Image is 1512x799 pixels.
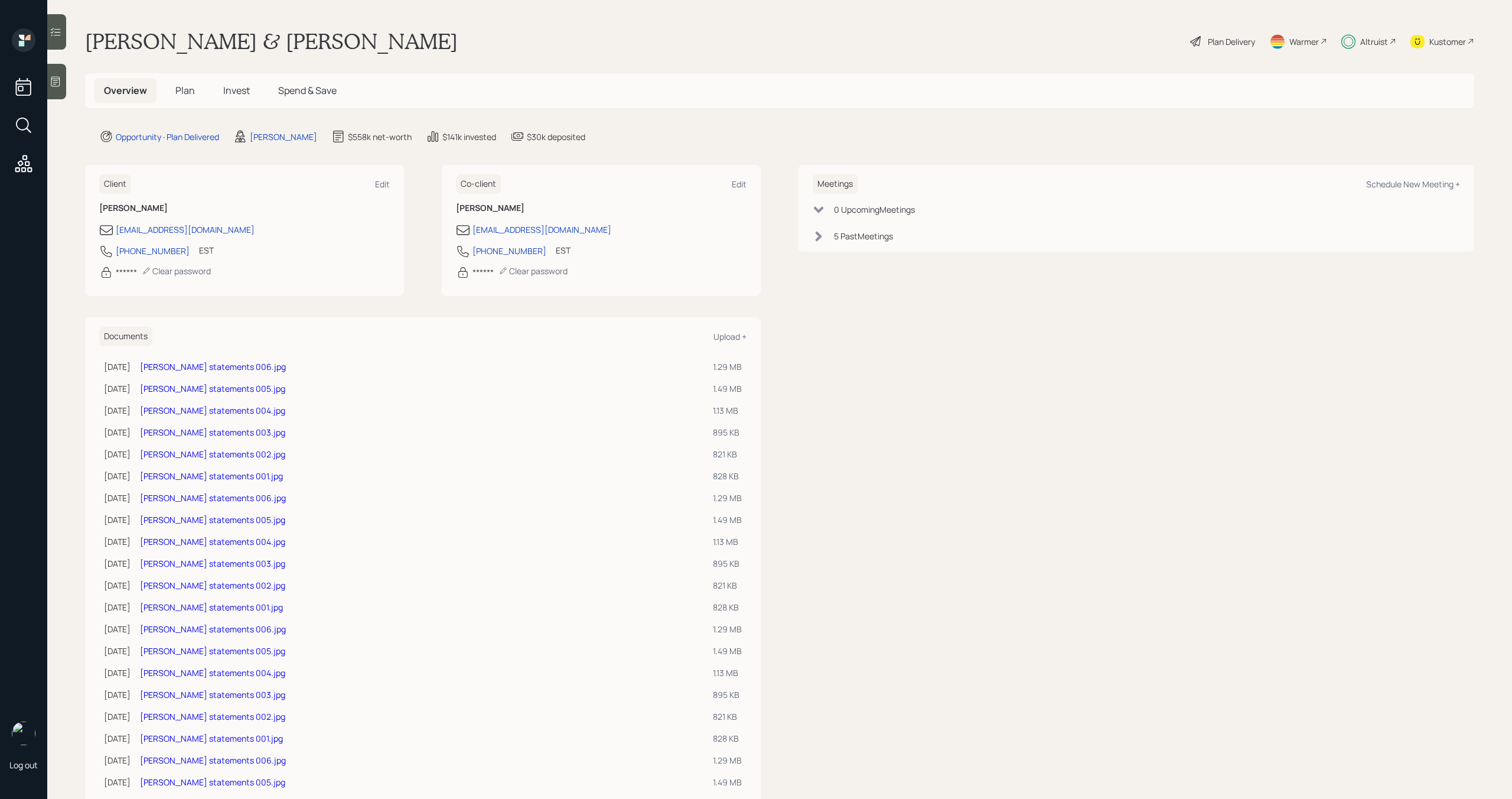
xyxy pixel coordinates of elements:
[104,404,131,417] div: [DATE]
[713,732,742,745] div: 828 KB
[104,514,131,526] div: [DATE]
[140,536,285,547] a: [PERSON_NAME] statements 004.jpg
[104,535,131,548] div: [DATE]
[140,777,285,788] a: [PERSON_NAME] statements 005.jpg
[1360,35,1388,48] div: Altruist
[140,623,286,635] a: [PERSON_NAME] statements 006.jpg
[99,327,152,346] h6: Documents
[713,514,742,526] div: 1.49 MB
[140,667,285,678] a: [PERSON_NAME] statements 004.jpg
[456,174,501,194] h6: Co-client
[104,688,131,701] div: [DATE]
[472,223,611,236] div: [EMAIL_ADDRESS][DOMAIN_NAME]
[104,579,131,592] div: [DATE]
[104,601,131,613] div: [DATE]
[140,645,285,657] a: [PERSON_NAME] statements 005.jpg
[140,580,285,591] a: [PERSON_NAME] statements 002.jpg
[140,558,285,569] a: [PERSON_NAME] statements 003.jpg
[85,28,458,54] h1: [PERSON_NAME] & [PERSON_NAME]
[713,623,742,635] div: 1.29 MB
[116,223,255,236] div: [EMAIL_ADDRESS][DOMAIN_NAME]
[713,710,742,723] div: 821 KB
[140,689,285,700] a: [PERSON_NAME] statements 003.jpg
[140,514,285,525] a: [PERSON_NAME] statements 005.jpg
[250,131,317,143] div: [PERSON_NAME]
[104,426,131,439] div: [DATE]
[713,448,742,460] div: 821 KB
[713,331,747,342] div: Upload +
[1366,178,1460,190] div: Schedule New Meeting +
[527,131,585,143] div: $30k deposited
[713,382,742,395] div: 1.49 MB
[713,754,742,766] div: 1.29 MB
[1429,35,1466,48] div: Kustomer
[348,131,412,143] div: $558k net-worth
[140,449,285,460] a: [PERSON_NAME] statements 002.jpg
[140,755,286,766] a: [PERSON_NAME] statements 006.jpg
[140,383,285,394] a: [PERSON_NAME] statements 005.jpg
[713,404,742,417] div: 1.13 MB
[140,470,283,482] a: [PERSON_NAME] statements 001.jpg
[104,732,131,745] div: [DATE]
[12,722,35,745] img: michael-russo-headshot.png
[142,265,211,277] div: Clear password
[813,174,858,194] h6: Meetings
[99,203,390,213] h6: [PERSON_NAME]
[140,733,283,744] a: [PERSON_NAME] statements 001.jpg
[456,203,747,213] h6: [PERSON_NAME]
[104,623,131,635] div: [DATE]
[104,470,131,482] div: [DATE]
[713,579,742,592] div: 821 KB
[713,470,742,482] div: 828 KB
[472,245,546,257] div: [PHONE_NUMBER]
[140,711,285,722] a: [PERSON_NAME] statements 002.jpg
[223,84,250,97] span: Invest
[199,244,214,256] div: EST
[104,492,131,504] div: [DATE]
[834,203,915,216] div: 0 Upcoming Meeting s
[732,178,747,190] div: Edit
[834,230,893,242] div: 5 Past Meeting s
[498,265,568,277] div: Clear password
[104,667,131,679] div: [DATE]
[1208,35,1255,48] div: Plan Delivery
[140,405,285,416] a: [PERSON_NAME] statements 004.jpg
[713,776,742,788] div: 1.49 MB
[713,645,742,657] div: 1.49 MB
[278,84,337,97] span: Spend & Save
[375,178,390,190] div: Edit
[713,535,742,548] div: 1.13 MB
[104,557,131,570] div: [DATE]
[713,688,742,701] div: 895 KB
[104,754,131,766] div: [DATE]
[1289,35,1319,48] div: Warmer
[104,710,131,723] div: [DATE]
[99,174,131,194] h6: Client
[140,492,286,504] a: [PERSON_NAME] statements 006.jpg
[713,360,742,373] div: 1.29 MB
[9,759,38,771] div: Log out
[140,602,283,613] a: [PERSON_NAME] statements 001.jpg
[442,131,496,143] div: $141k invested
[713,667,742,679] div: 1.13 MB
[713,492,742,504] div: 1.29 MB
[104,645,131,657] div: [DATE]
[104,776,131,788] div: [DATE]
[556,244,571,256] div: EST
[140,361,286,372] a: [PERSON_NAME] statements 006.jpg
[175,84,195,97] span: Plan
[140,427,285,438] a: [PERSON_NAME] statements 003.jpg
[116,131,219,143] div: Opportunity · Plan Delivered
[713,557,742,570] div: 895 KB
[116,245,190,257] div: [PHONE_NUMBER]
[713,601,742,613] div: 828 KB
[104,84,147,97] span: Overview
[104,448,131,460] div: [DATE]
[104,382,131,395] div: [DATE]
[104,360,131,373] div: [DATE]
[713,426,742,439] div: 895 KB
